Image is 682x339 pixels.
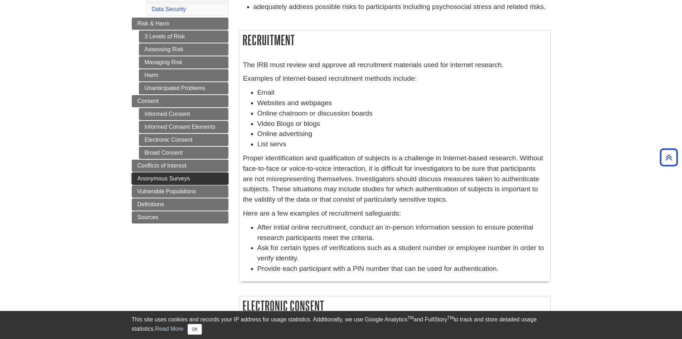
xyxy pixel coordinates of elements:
[139,82,228,94] a: Unanticipated Problems
[243,153,547,205] p: Proper identification and qualification of subjects is a challenge in Internet-based research. Wi...
[243,60,547,70] p: The IRB must review and approve all recruitment materials used for internet research.
[243,74,547,84] p: Examples of internet-based recruitment methods include:
[132,95,228,107] a: Consent
[137,163,187,169] span: Conflicts of Interest
[257,98,547,108] li: Websites and webpages
[240,296,550,315] h2: Electronic Consent
[137,175,190,182] span: Anonymous Surveys
[257,222,547,243] li: After initial online recruitment, conduct an in-person information session to ensure potential re...
[139,30,228,43] a: 3 Levels of Risk
[152,6,186,12] a: Data Security
[132,173,228,185] a: Anonymous Surveys
[137,214,159,220] span: Sources
[132,18,228,30] a: Risk & Harm
[132,160,228,172] a: Conflicts of Interest
[139,147,228,159] a: Broad Consent
[257,88,547,98] li: Email
[240,30,550,50] h2: Recruitment
[257,264,547,274] li: Provide each participant with a PIN number that can be used for authentication.
[137,98,159,104] span: Consent
[155,326,183,332] a: Read More
[188,324,202,335] button: Close
[139,56,228,69] a: Managing Risk
[132,198,228,211] a: Definitions
[139,69,228,81] a: Harm
[257,243,547,264] li: Ask for certain types of verifications such as a student number or employee number in order to ve...
[139,134,228,146] a: Electronic Consent
[257,108,547,119] li: Online chatroom or discussion boards
[257,129,547,139] li: Online advertising
[132,185,228,198] a: Vulnerable Populations
[407,315,413,320] sup: TM
[448,315,454,320] sup: TM
[137,20,170,27] span: Risk & Harm
[139,121,228,133] a: Informed Consent Elements
[139,108,228,120] a: Informed Consent
[139,43,228,56] a: Assessing Risk
[137,188,196,194] span: Vulnerable Populations
[657,152,680,162] a: Back to Top
[137,201,164,207] span: Definitions
[243,208,547,219] p: Here are a few examples of recruitment safeguards:
[253,2,551,12] li: adequately address possible risks to participants including psychosocial stress and related risks.
[132,315,551,335] div: This site uses cookies and records your IP address for usage statistics. Additionally, we use Goo...
[257,119,547,129] li: Video Blogs or blogs
[132,211,228,223] a: Sources
[257,139,547,150] li: List servs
